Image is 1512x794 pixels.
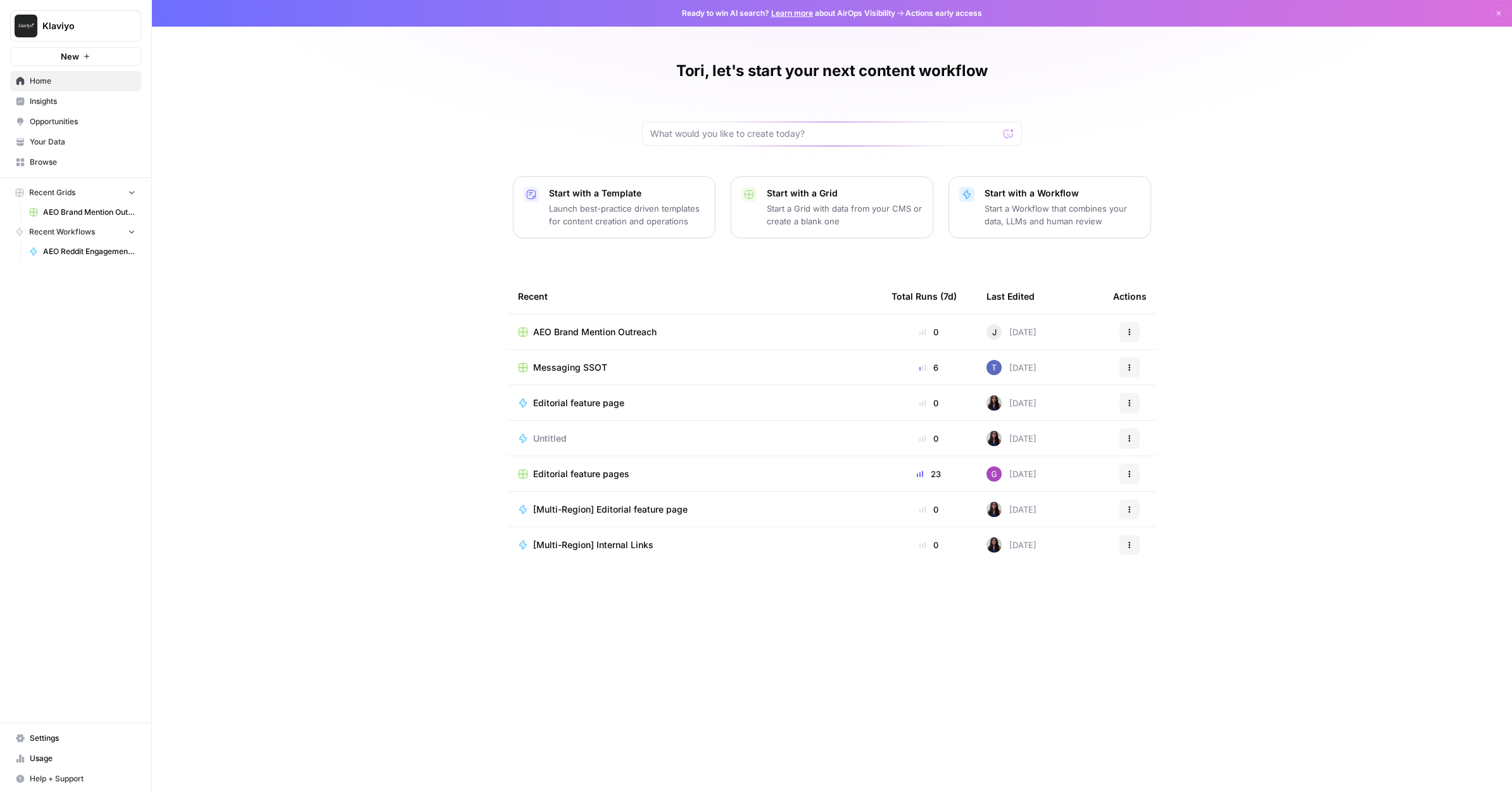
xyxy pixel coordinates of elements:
span: Help + Support [30,773,135,784]
a: Your Data [10,132,141,152]
div: 23 [891,468,966,480]
button: Start with a TemplateLaunch best-practice driven templates for content creation and operations [513,176,715,238]
button: Help + Support [10,769,141,789]
div: [DATE] [986,431,1036,446]
span: Messaging SSOT [533,361,607,374]
div: [DATE] [986,360,1036,375]
span: Your Data [30,136,135,148]
img: rox323kbkgutb4wcij4krxobkpon [986,395,1002,411]
button: Start with a WorkflowStart a Workflow that combines your data, LLMs and human review [948,176,1151,238]
span: Home [30,75,135,87]
div: 0 [891,326,966,338]
div: 0 [891,432,966,445]
div: [DATE] [986,502,1036,517]
div: 6 [891,361,966,374]
h1: Tori, let's start your next content workflow [676,61,988,81]
span: AEO Reddit Engagement - Fork [43,246,135,257]
p: Start with a Grid [767,187,923,200]
p: Launch best-practice driven templates for content creation and operations [549,202,705,227]
a: AEO Brand Mention Outreach [518,326,871,338]
img: Klaviyo Logo [15,15,37,37]
img: rox323kbkgutb4wcij4krxobkpon [986,502,1002,517]
div: Recent [518,279,871,314]
p: Start a Grid with data from your CMS or create a blank one [767,202,923,227]
a: Opportunities [10,112,141,132]
a: Insights [10,91,141,112]
span: Actions early access [905,8,982,19]
p: Start with a Workflow [985,187,1140,200]
img: rox323kbkgutb4wcij4krxobkpon [986,537,1002,553]
a: Untitled [518,432,871,445]
span: Ready to win AI search? about AirOps Visibility [682,8,895,19]
a: Messaging SSOT [518,361,871,374]
div: [DATE] [986,537,1036,553]
button: New [10,47,141,66]
span: J [992,326,997,338]
div: 0 [891,503,966,516]
span: Insights [30,96,135,107]
a: AEO Brand Mention Outreach [23,202,141,222]
span: New [61,50,79,63]
button: Start with a GridStart a Grid with data from your CMS or create a blank one [731,176,933,238]
span: Opportunities [30,116,135,127]
span: [Multi-Region] Editorial feature page [533,503,688,516]
a: Usage [10,748,141,769]
div: Actions [1113,279,1147,314]
a: [Multi-Region] Internal Links [518,539,871,551]
span: Recent Grids [29,187,75,198]
span: Untitled [533,432,567,445]
a: Browse [10,152,141,172]
p: Start a Workflow that combines your data, LLMs and human review [985,202,1140,227]
span: AEO Brand Mention Outreach [43,207,135,218]
div: Last Edited [986,279,1035,314]
span: AEO Brand Mention Outreach [533,326,657,338]
span: Settings [30,733,135,744]
div: [DATE] [986,395,1036,411]
div: 0 [891,539,966,551]
a: Learn more [771,8,813,18]
span: Usage [30,753,135,764]
a: Home [10,71,141,91]
a: Editorial feature pages [518,468,871,480]
a: [Multi-Region] Editorial feature page [518,503,871,516]
div: 0 [891,397,966,409]
input: What would you like to create today? [650,127,999,140]
div: [DATE] [986,324,1036,340]
a: Editorial feature page [518,397,871,409]
a: AEO Reddit Engagement - Fork [23,241,141,262]
span: Browse [30,157,135,168]
span: [Multi-Region] Internal Links [533,539,653,551]
button: Workspace: Klaviyo [10,10,141,42]
span: Editorial feature pages [533,468,629,480]
button: Recent Workflows [10,222,141,241]
button: Recent Grids [10,183,141,202]
div: Total Runs (7d) [891,279,957,314]
img: rox323kbkgutb4wcij4krxobkpon [986,431,1002,446]
span: Klaviyo [42,20,119,32]
img: a382ioujd0zahg0o9hprjabdk1s2 [986,466,1002,482]
p: Start with a Template [549,187,705,200]
a: Settings [10,728,141,748]
div: [DATE] [986,466,1036,482]
img: x8yczxid6s1iziywf4pp8m9fenlh [986,360,1002,375]
span: Recent Workflows [29,226,95,238]
span: Editorial feature page [533,397,624,409]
